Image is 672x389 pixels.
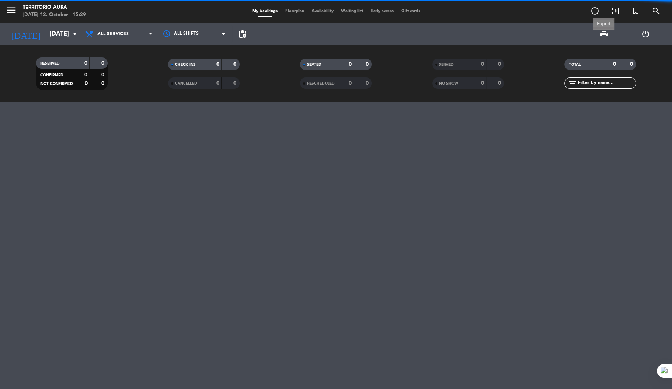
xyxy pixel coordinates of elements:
[101,60,106,66] strong: 0
[249,9,281,13] span: My bookings
[498,62,502,67] strong: 0
[281,9,308,13] span: Floorplan
[481,81,484,86] strong: 0
[569,63,581,67] span: TOTAL
[23,4,86,11] div: TERRITORIO AURA
[366,81,370,86] strong: 0
[337,9,367,13] span: Waiting list
[40,73,63,77] span: CONFIRMED
[84,60,87,66] strong: 0
[652,6,661,15] i: search
[366,62,370,67] strong: 0
[349,62,352,67] strong: 0
[40,82,73,86] span: NOT CONFIRMED
[625,23,666,45] div: LOG OUT
[593,20,614,27] div: Export
[6,5,17,16] i: menu
[6,26,46,42] i: [DATE]
[568,79,577,88] i: filter_list
[40,62,60,65] span: RESERVED
[6,5,17,19] button: menu
[101,72,106,77] strong: 0
[216,81,219,86] strong: 0
[308,9,337,13] span: Availability
[349,81,352,86] strong: 0
[481,62,484,67] strong: 0
[70,29,79,39] i: arrow_drop_down
[97,31,129,37] span: All services
[613,62,616,67] strong: 0
[611,6,620,15] i: exit_to_app
[23,11,86,19] div: [DATE] 12. October - 15:29
[307,82,334,85] span: RESCHEDULED
[439,63,454,67] span: SERVED
[233,62,238,67] strong: 0
[238,29,247,39] span: pending_actions
[175,82,197,85] span: CANCELLED
[630,62,635,67] strong: 0
[397,9,424,13] span: Gift cards
[216,62,219,67] strong: 0
[233,81,238,86] strong: 0
[590,6,599,15] i: add_circle_outline
[641,29,650,39] i: power_settings_new
[175,63,196,67] span: CHECK INS
[577,79,636,87] input: Filter by name...
[631,6,640,15] i: turned_in_not
[498,81,502,86] strong: 0
[599,29,609,39] span: print
[101,81,106,86] strong: 0
[84,72,87,77] strong: 0
[307,63,321,67] span: SEATED
[439,82,458,85] span: NO SHOW
[367,9,397,13] span: Early-access
[85,81,88,86] strong: 0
